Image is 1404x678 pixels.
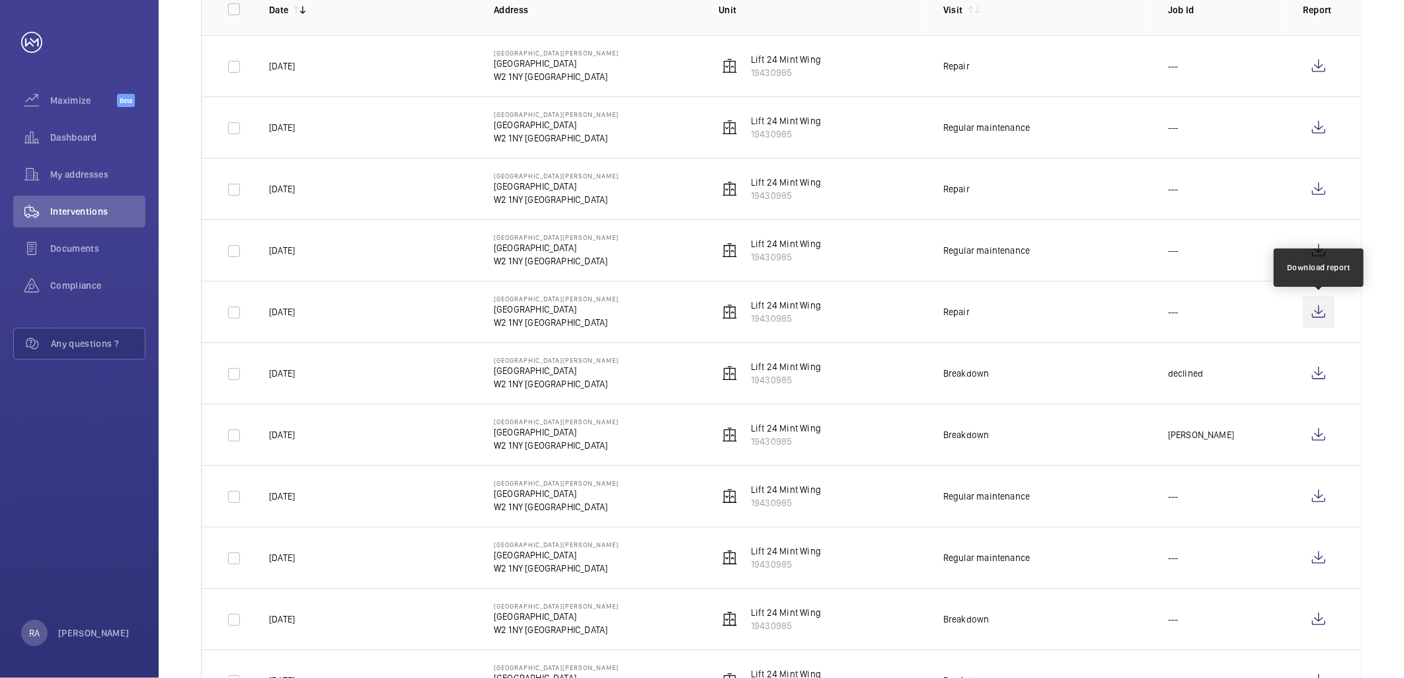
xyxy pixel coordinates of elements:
[269,613,295,626] p: [DATE]
[751,189,821,202] p: 19430985
[494,548,619,562] p: [GEOGRAPHIC_DATA]
[722,181,738,197] img: elevator.svg
[722,304,738,320] img: elevator.svg
[751,53,821,66] p: Lift 24 Mint Wing
[722,58,738,74] img: elevator.svg
[1168,551,1179,564] p: ---
[50,131,145,144] span: Dashboard
[494,118,619,132] p: [GEOGRAPHIC_DATA]
[751,360,821,373] p: Lift 24 Mint Wing
[494,49,619,57] p: [GEOGRAPHIC_DATA][PERSON_NAME]
[269,551,295,564] p: [DATE]
[1168,244,1179,257] p: ---
[722,120,738,135] img: elevator.svg
[943,244,1030,257] div: Regular maintenance
[494,172,619,180] p: [GEOGRAPHIC_DATA][PERSON_NAME]
[494,623,619,636] p: W2 1NY [GEOGRAPHIC_DATA]
[751,250,821,264] p: 19430985
[494,233,619,241] p: [GEOGRAPHIC_DATA][PERSON_NAME]
[494,132,619,145] p: W2 1NY [GEOGRAPHIC_DATA]
[494,562,619,575] p: W2 1NY [GEOGRAPHIC_DATA]
[494,3,697,17] p: Address
[50,205,145,218] span: Interventions
[494,418,619,426] p: [GEOGRAPHIC_DATA][PERSON_NAME]
[751,128,821,141] p: 19430985
[751,496,821,509] p: 19430985
[722,550,738,566] img: elevator.svg
[269,305,295,319] p: [DATE]
[722,611,738,627] img: elevator.svg
[943,3,963,17] p: Visit
[1303,3,1335,17] p: Report
[494,241,619,254] p: [GEOGRAPHIC_DATA]
[751,606,821,619] p: Lift 24 Mint Wing
[751,237,821,250] p: Lift 24 Mint Wing
[494,426,619,439] p: [GEOGRAPHIC_DATA]
[1168,490,1179,503] p: ---
[751,435,821,448] p: 19430985
[494,364,619,377] p: [GEOGRAPHIC_DATA]
[50,94,117,107] span: Maximize
[1168,613,1179,626] p: ---
[1287,262,1350,274] div: Download report
[494,295,619,303] p: [GEOGRAPHIC_DATA][PERSON_NAME]
[494,439,619,452] p: W2 1NY [GEOGRAPHIC_DATA]
[1168,121,1179,134] p: ---
[751,545,821,558] p: Lift 24 Mint Wing
[751,114,821,128] p: Lift 24 Mint Wing
[751,483,821,496] p: Lift 24 Mint Wing
[117,94,135,107] span: Beta
[722,365,738,381] img: elevator.svg
[29,626,40,640] p: RA
[494,57,619,70] p: [GEOGRAPHIC_DATA]
[943,428,990,441] div: Breakdown
[494,110,619,118] p: [GEOGRAPHIC_DATA][PERSON_NAME]
[494,487,619,500] p: [GEOGRAPHIC_DATA]
[1168,305,1179,319] p: ---
[1168,367,1203,380] p: declined
[943,305,970,319] div: Repair
[1168,59,1179,73] p: ---
[943,551,1030,564] div: Regular maintenance
[494,193,619,206] p: W2 1NY [GEOGRAPHIC_DATA]
[494,316,619,329] p: W2 1NY [GEOGRAPHIC_DATA]
[943,367,990,380] div: Breakdown
[50,242,145,255] span: Documents
[722,427,738,443] img: elevator.svg
[722,243,738,258] img: elevator.svg
[494,663,619,671] p: [GEOGRAPHIC_DATA][PERSON_NAME]
[1168,428,1234,441] p: [PERSON_NAME]
[269,367,295,380] p: [DATE]
[943,59,970,73] div: Repair
[58,626,130,640] p: [PERSON_NAME]
[494,602,619,610] p: [GEOGRAPHIC_DATA][PERSON_NAME]
[719,3,922,17] p: Unit
[494,377,619,391] p: W2 1NY [GEOGRAPHIC_DATA]
[51,337,145,350] span: Any questions ?
[751,66,821,79] p: 19430985
[50,168,145,181] span: My addresses
[269,121,295,134] p: [DATE]
[494,303,619,316] p: [GEOGRAPHIC_DATA]
[494,356,619,364] p: [GEOGRAPHIC_DATA][PERSON_NAME]
[751,558,821,571] p: 19430985
[494,180,619,193] p: [GEOGRAPHIC_DATA]
[943,613,990,626] div: Breakdown
[269,428,295,441] p: [DATE]
[269,59,295,73] p: [DATE]
[722,488,738,504] img: elevator.svg
[943,121,1030,134] div: Regular maintenance
[1168,182,1179,196] p: ---
[269,3,288,17] p: Date
[494,70,619,83] p: W2 1NY [GEOGRAPHIC_DATA]
[494,610,619,623] p: [GEOGRAPHIC_DATA]
[494,479,619,487] p: [GEOGRAPHIC_DATA][PERSON_NAME]
[751,422,821,435] p: Lift 24 Mint Wing
[269,490,295,503] p: [DATE]
[494,541,619,548] p: [GEOGRAPHIC_DATA][PERSON_NAME]
[1168,3,1282,17] p: Job Id
[751,373,821,387] p: 19430985
[943,182,970,196] div: Repair
[494,254,619,268] p: W2 1NY [GEOGRAPHIC_DATA]
[751,619,821,632] p: 19430985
